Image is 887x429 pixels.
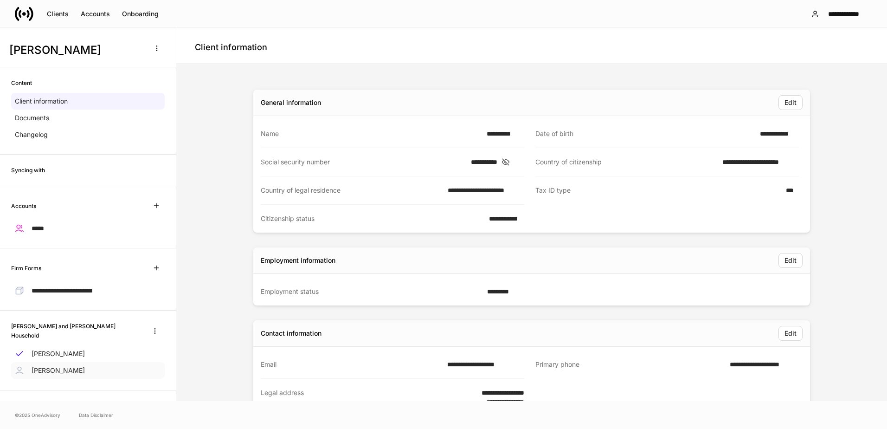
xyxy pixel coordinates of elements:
[9,43,143,58] h3: [PERSON_NAME]
[15,130,48,139] p: Changelog
[41,6,75,21] button: Clients
[784,257,797,264] div: Edit
[778,253,803,268] button: Edit
[261,157,465,167] div: Social security number
[11,78,32,87] h6: Content
[122,11,159,17] div: Onboarding
[261,186,442,195] div: Country of legal residence
[11,345,165,362] a: [PERSON_NAME]
[11,362,165,379] a: [PERSON_NAME]
[535,129,754,138] div: Date of birth
[32,366,85,375] p: [PERSON_NAME]
[261,129,481,138] div: Name
[261,256,335,265] div: Employment information
[778,95,803,110] button: Edit
[11,322,138,339] h6: [PERSON_NAME] and [PERSON_NAME] Household
[11,126,165,143] a: Changelog
[15,97,68,106] p: Client information
[778,326,803,341] button: Edit
[261,329,321,338] div: Contact information
[11,166,45,175] h6: Syncing with
[535,186,780,195] div: Tax ID type
[535,360,724,370] div: Primary phone
[116,6,165,21] button: Onboarding
[261,287,482,296] div: Employment status
[784,330,797,337] div: Edit
[75,6,116,21] button: Accounts
[784,99,797,106] div: Edit
[11,110,165,126] a: Documents
[261,214,483,223] div: Citizenship status
[261,388,457,407] div: Legal address
[32,349,85,358] p: [PERSON_NAME]
[195,42,267,53] h4: Client information
[47,11,69,17] div: Clients
[11,264,41,273] h6: Firm Forms
[81,11,110,17] div: Accounts
[535,157,717,167] div: Country of citizenship
[261,98,321,107] div: General information
[79,411,113,419] a: Data Disclaimer
[261,360,442,369] div: Email
[11,93,165,110] a: Client information
[11,201,36,210] h6: Accounts
[15,411,60,419] span: © 2025 OneAdvisory
[15,113,49,123] p: Documents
